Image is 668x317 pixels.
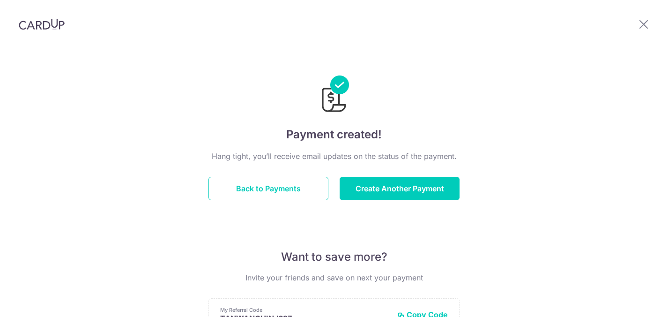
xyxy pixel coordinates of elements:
h4: Payment created! [208,126,460,143]
iframe: Opens a widget where you can find more information [608,289,659,312]
img: Payments [319,75,349,115]
p: My Referral Code [220,306,390,314]
p: Hang tight, you’ll receive email updates on the status of the payment. [208,151,460,162]
p: Want to save more? [208,249,460,264]
button: Create Another Payment [340,177,460,200]
p: Invite your friends and save on next your payment [208,272,460,283]
img: CardUp [19,19,65,30]
button: Back to Payments [208,177,328,200]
